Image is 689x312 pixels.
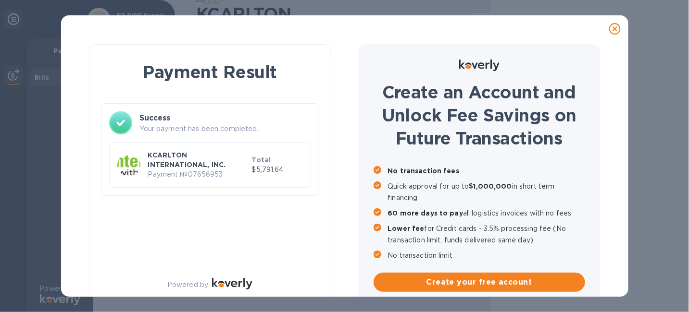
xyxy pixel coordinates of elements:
h1: Create an Account and Unlock Fee Savings on Future Transactions [374,81,585,150]
p: all logistics invoices with no fees [388,207,585,219]
h1: Payment Result [105,60,315,84]
p: Payment № 07656953 [148,169,248,180]
b: Total [252,156,271,164]
p: for Credit cards - 3.5% processing fee (No transaction limit, funds delivered same day) [388,223,585,246]
p: KCARLTON INTERNATIONAL, INC. [148,150,248,169]
p: $5,791.64 [252,165,303,175]
b: No transaction fees [388,167,460,175]
p: No transaction limit [388,250,585,261]
img: Logo [212,278,252,289]
h3: Success [140,112,311,124]
p: Quick approval for up to in short term financing [388,180,585,204]
p: Powered by [167,280,208,290]
button: Create your free account [374,273,585,292]
b: $1,000,000 [469,182,512,190]
img: Logo [459,60,500,71]
p: Your payment has been completed. [140,124,311,134]
b: 60 more days to pay [388,209,464,217]
span: Create your free account [381,276,577,288]
b: Lower fee [388,225,425,232]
